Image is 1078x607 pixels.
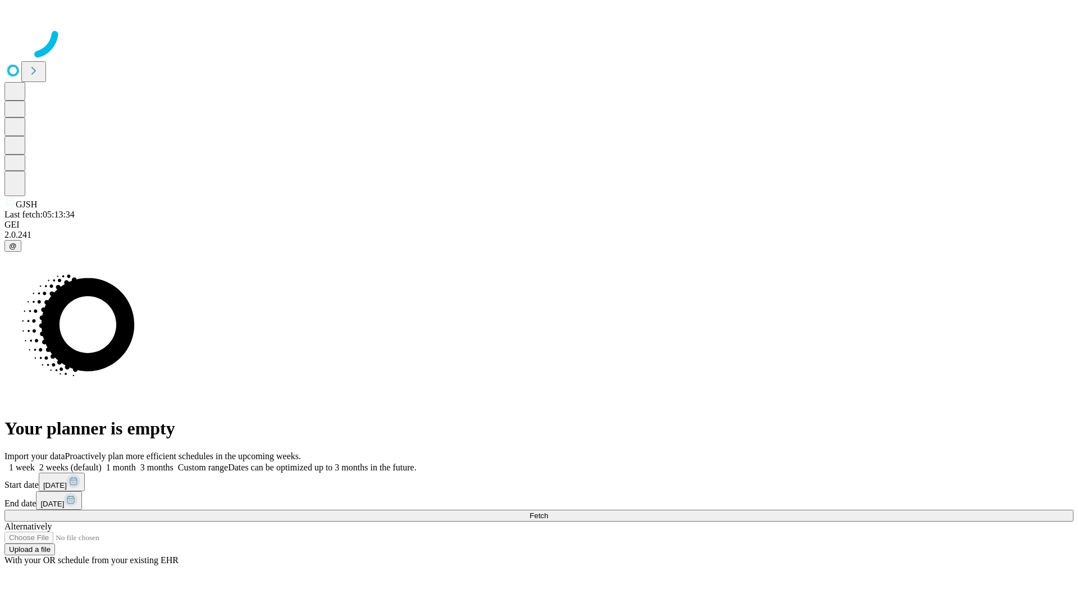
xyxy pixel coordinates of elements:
[4,491,1074,510] div: End date
[65,451,301,461] span: Proactively plan more efficient schedules in the upcoming weeks.
[140,463,173,472] span: 3 months
[9,463,35,472] span: 1 week
[4,473,1074,491] div: Start date
[39,473,85,491] button: [DATE]
[4,230,1074,240] div: 2.0.241
[4,522,52,531] span: Alternatively
[4,240,21,252] button: @
[228,463,416,472] span: Dates can be optimized up to 3 months in the future.
[4,510,1074,522] button: Fetch
[4,418,1074,439] h1: Your planner is empty
[4,210,75,219] span: Last fetch: 05:13:34
[39,463,102,472] span: 2 weeks (default)
[4,451,65,461] span: Import your data
[178,463,228,472] span: Custom range
[36,491,82,510] button: [DATE]
[4,555,179,565] span: With your OR schedule from your existing EHR
[9,242,17,250] span: @
[4,220,1074,230] div: GEI
[4,543,55,555] button: Upload a file
[106,463,136,472] span: 1 month
[43,481,67,490] span: [DATE]
[40,500,64,508] span: [DATE]
[16,200,37,209] span: GJSH
[529,511,548,520] span: Fetch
